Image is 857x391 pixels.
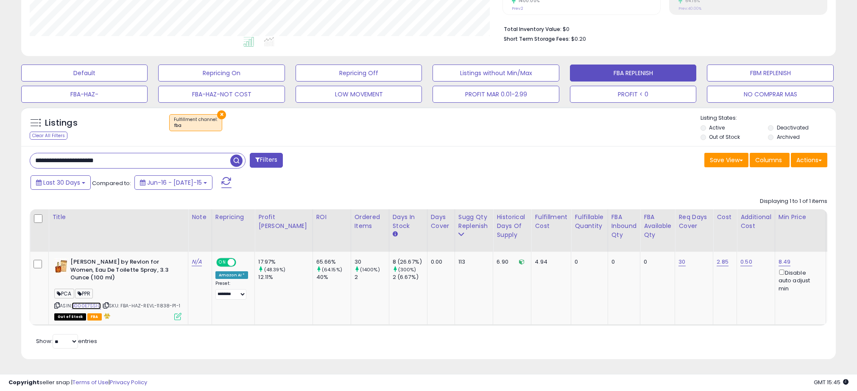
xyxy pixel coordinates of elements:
[717,213,733,222] div: Cost
[192,258,202,266] a: N/A
[54,258,181,319] div: ASIN:
[360,266,380,273] small: (1400%)
[504,25,561,33] b: Total Inventory Value:
[147,178,202,187] span: Jun-16 - [DATE]-15
[70,258,173,284] b: [PERSON_NAME] by Revlon for Women, Eau De Toilette Spray, 3.3 Ounce (100 ml)
[398,266,416,273] small: (300%)
[701,114,836,122] p: Listing States:
[45,117,78,129] h5: Listings
[264,266,285,273] small: (48.39%)
[431,258,448,266] div: 0.00
[296,86,422,103] button: LOW MOVEMENT
[258,258,312,266] div: 17.97%
[740,258,752,266] a: 0.50
[433,65,559,82] button: Listings without Min/Max
[316,213,347,222] div: ROI
[174,123,218,129] div: fba
[393,231,398,238] small: Days In Stock.
[431,213,451,231] div: Days Cover
[393,258,427,266] div: 8 (26.67%)
[102,313,111,319] i: hazardous material
[87,313,102,321] span: FBA
[30,132,67,140] div: Clear All Filters
[678,6,701,11] small: Prev: 40.00%
[535,258,564,266] div: 4.94
[760,197,827,205] div: Displaying 1 to 1 of 1 items
[316,258,351,266] div: 65.66%
[355,258,389,266] div: 30
[644,213,671,239] div: FBA Available Qty
[158,86,285,103] button: FBA-HAZ-NOT COST
[258,273,312,281] div: 12.11%
[611,258,634,266] div: 0
[54,258,68,275] img: 41jETnEiB1L._SL40_.jpg
[814,378,849,386] span: 2025-08-15 15:45 GMT
[779,213,822,222] div: Min Price
[512,6,523,11] small: Prev: 2
[73,378,109,386] a: Terms of Use
[709,124,725,131] label: Active
[36,337,97,345] span: Show: entries
[54,289,74,298] span: PCA
[750,153,790,167] button: Columns
[779,258,791,266] a: 8.49
[355,213,385,231] div: Ordered Items
[8,378,39,386] strong: Copyright
[777,133,800,141] label: Archived
[458,213,490,231] div: Sugg Qty Replenish
[458,258,487,266] div: 113
[235,259,248,266] span: OFF
[575,258,601,266] div: 0
[611,213,637,239] div: FBA inbound Qty
[707,65,833,82] button: FBM REPLENISH
[215,213,251,222] div: Repricing
[504,23,821,34] li: $0
[571,35,586,43] span: $0.20
[755,156,782,164] span: Columns
[497,258,525,266] div: 6.90
[296,65,422,82] button: Repricing Off
[217,259,228,266] span: ON
[678,213,709,231] div: Req Days Cover
[777,124,809,131] label: Deactivated
[570,86,696,103] button: PROFIT < 0
[316,273,351,281] div: 40%
[355,273,389,281] div: 2
[707,86,833,103] button: NO COMPRAR MAS
[110,378,147,386] a: Privacy Policy
[158,65,285,82] button: Repricing On
[504,35,570,42] b: Short Term Storage Fees:
[740,213,771,231] div: Additional Cost
[174,116,218,129] span: Fulfillment channel :
[717,258,729,266] a: 2.85
[678,258,685,266] a: 30
[215,281,248,300] div: Preset:
[570,65,696,82] button: FBA REPLENISH
[497,213,528,239] div: Historical Days Of Supply
[192,213,208,222] div: Note
[258,213,309,231] div: Profit [PERSON_NAME]
[215,271,248,279] div: Amazon AI *
[31,175,91,190] button: Last 30 Days
[72,302,101,309] a: B000E7SSI0
[92,179,131,187] span: Compared to:
[21,86,148,103] button: FBA-HAZ-
[455,209,493,252] th: Please note that this number is a calculation based on your required days of coverage and your ve...
[779,268,819,293] div: Disable auto adjust min
[43,178,80,187] span: Last 30 Days
[709,133,740,141] label: Out of Stock
[322,266,342,273] small: (64.15%)
[250,153,283,168] button: Filters
[102,302,180,309] span: | SKU: FBA-HAZ-REVL-11838-P1-1
[644,258,668,266] div: 0
[52,213,184,222] div: Title
[791,153,827,167] button: Actions
[21,65,148,82] button: Default
[54,313,86,321] span: All listings that are currently out of stock and unavailable for purchase on Amazon
[535,213,567,231] div: Fulfillment Cost
[704,153,748,167] button: Save View
[433,86,559,103] button: PROFIT MAR 0.01-2.99
[393,273,427,281] div: 2 (6.67%)
[75,289,93,298] span: PPR
[217,110,226,119] button: ×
